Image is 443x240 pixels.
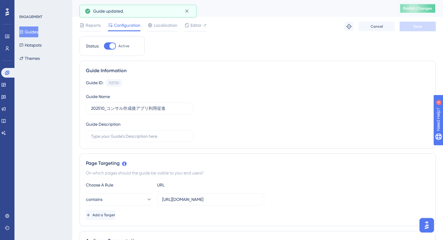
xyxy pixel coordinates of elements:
button: Guides [19,26,38,37]
span: Active [118,44,129,48]
span: Guide updated. [93,8,124,15]
span: contains [86,196,102,203]
div: URL [157,181,223,189]
button: Add a Target [86,210,115,220]
span: Save [413,24,422,29]
input: yourwebsite.com/path [162,196,259,203]
button: Hotspots [19,40,42,51]
div: ENGAGEMENT [19,14,42,19]
button: contains [86,193,152,205]
span: Add a Target [93,213,115,217]
div: 153750 [108,81,119,85]
div: Guide Name [86,93,110,100]
div: Guide Description [86,121,121,128]
span: Cancel [371,24,383,29]
div: Guide ID: [86,79,103,87]
div: 4 [42,3,44,8]
input: Type your Guide’s Description here [91,133,188,140]
span: Need Help? [14,2,38,9]
span: Editor [190,22,202,29]
input: Type your Guide’s Name here [91,105,188,112]
button: Publish Changes [400,4,436,13]
span: Localization [154,22,177,29]
button: Save [400,22,436,31]
div: Page Targeting [86,160,429,167]
span: Reports [86,22,101,29]
div: Choose A Rule [86,181,152,189]
button: Cancel [359,22,395,31]
span: Publish Changes [403,6,432,11]
iframe: UserGuiding AI Assistant Launcher [418,216,436,234]
div: Guide Information [86,67,429,74]
button: Themes [19,53,40,64]
div: 202510_コンサル作成後アプリ利用促進 [80,4,385,13]
span: Configuration [114,22,140,29]
div: Status: [86,42,99,50]
div: On which pages should the guide be visible to your end users? [86,169,429,177]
